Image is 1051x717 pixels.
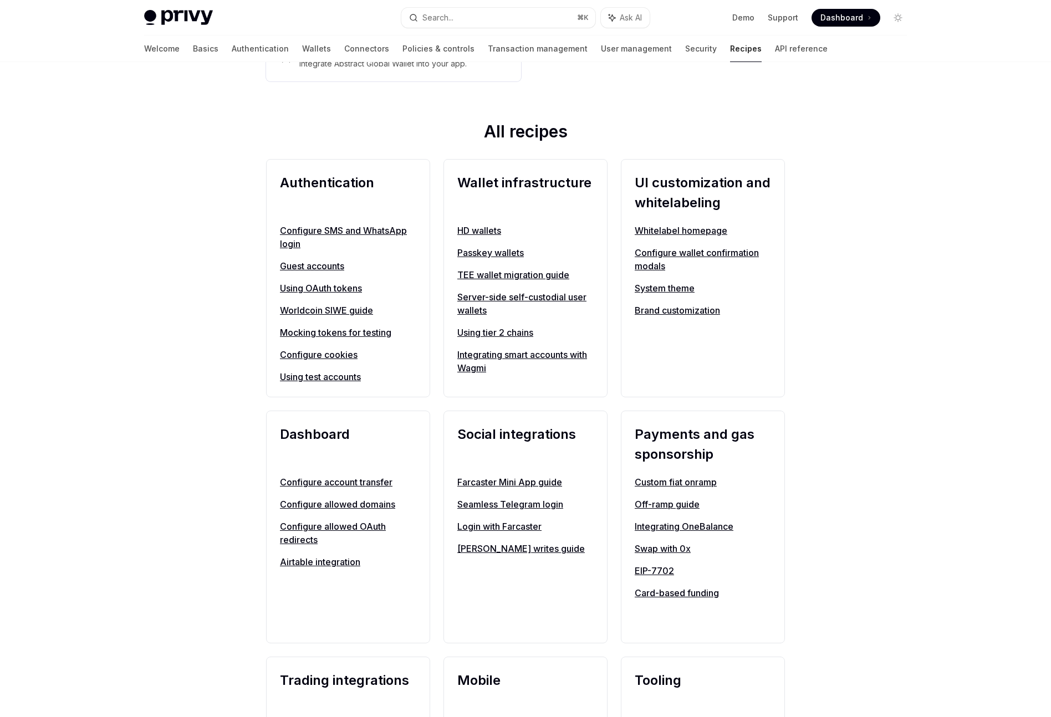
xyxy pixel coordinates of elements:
[457,224,594,237] a: HD wallets
[768,12,798,23] a: Support
[457,290,594,317] a: Server-side self-custodial user wallets
[280,326,416,339] a: Mocking tokens for testing
[302,35,331,62] a: Wallets
[457,268,594,281] a: TEE wallet migration guide
[577,13,589,22] span: ⌘ K
[402,35,475,62] a: Policies & controls
[457,520,594,533] a: Login with Farcaster
[457,173,594,213] h2: Wallet infrastructure
[457,348,594,375] a: Integrating smart accounts with Wagmi
[280,498,416,511] a: Configure allowed domains
[820,12,863,23] span: Dashboard
[732,12,754,23] a: Demo
[635,173,771,213] h2: UI customization and whitelabeling
[280,520,416,546] a: Configure allowed OAuth redirects
[889,9,907,27] button: Toggle dark mode
[812,9,880,27] a: Dashboard
[280,555,416,569] a: Airtable integration
[635,224,771,237] a: Whitelabel homepage
[685,35,717,62] a: Security
[457,475,594,489] a: Farcaster Mini App guide
[144,10,213,25] img: light logo
[280,304,416,317] a: Worldcoin SIWE guide
[635,498,771,511] a: Off-ramp guide
[601,35,672,62] a: User management
[266,121,785,146] h2: All recipes
[775,35,828,62] a: API reference
[457,246,594,259] a: Passkey wallets
[457,542,594,555] a: [PERSON_NAME] writes guide
[299,57,468,70] div: Integrate Abstract Global Wallet into your app.
[144,35,180,62] a: Welcome
[344,35,389,62] a: Connectors
[280,259,416,273] a: Guest accounts
[620,12,642,23] span: Ask AI
[635,586,771,600] a: Card-based funding
[280,173,416,213] h2: Authentication
[601,8,650,28] button: Ask AI
[635,424,771,464] h2: Payments and gas sponsorship
[635,281,771,295] a: System theme
[280,370,416,383] a: Using test accounts
[280,281,416,295] a: Using OAuth tokens
[635,670,771,710] h2: Tooling
[401,8,595,28] button: Search...⌘K
[488,35,588,62] a: Transaction management
[457,326,594,339] a: Using tier 2 chains
[635,564,771,577] a: EIP-7702
[232,35,289,62] a: Authentication
[635,520,771,533] a: Integrating OneBalance
[635,304,771,317] a: Brand customization
[280,348,416,361] a: Configure cookies
[193,35,218,62] a: Basics
[457,498,594,511] a: Seamless Telegram login
[457,424,594,464] h2: Social integrations
[280,670,416,710] h2: Trading integrations
[730,35,762,62] a: Recipes
[422,11,453,24] div: Search...
[635,246,771,273] a: Configure wallet confirmation modals
[635,475,771,489] a: Custom fiat onramp
[635,542,771,555] a: Swap with 0x
[280,224,416,250] a: Configure SMS and WhatsApp login
[280,424,416,464] h2: Dashboard
[457,670,594,710] h2: Mobile
[280,475,416,489] a: Configure account transfer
